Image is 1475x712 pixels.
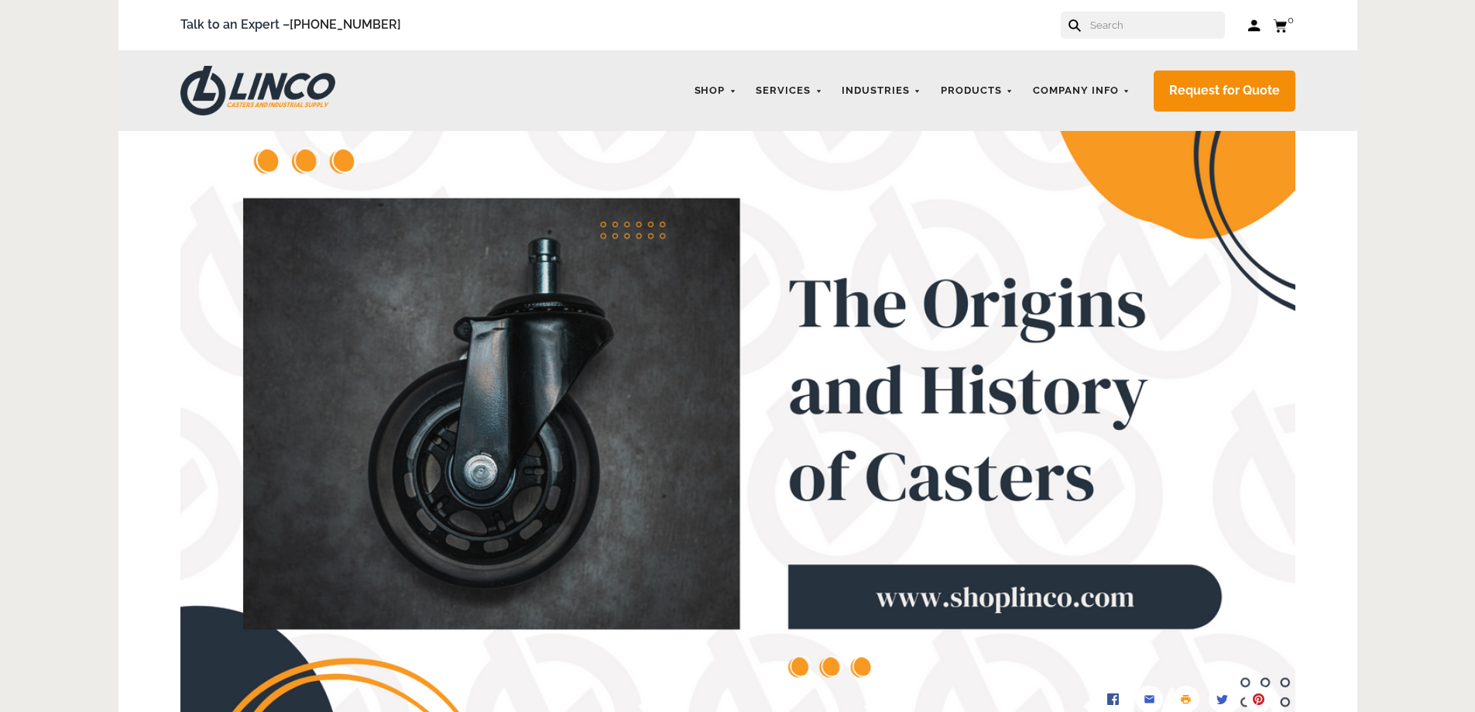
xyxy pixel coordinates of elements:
a: Shop [687,76,745,106]
span: Talk to an Expert – [180,15,401,36]
img: LINCO CASTERS & INDUSTRIAL SUPPLY [180,66,335,115]
a: [PHONE_NUMBER] [290,17,401,32]
span: 0 [1288,14,1294,26]
a: 0 [1273,15,1295,35]
a: Request for Quote [1154,71,1295,112]
input: Search [1089,12,1225,39]
a: Industries [834,76,929,106]
a: Services [748,76,830,106]
a: Products [933,76,1021,106]
a: Log in [1248,18,1261,33]
a: Company Info [1025,76,1138,106]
